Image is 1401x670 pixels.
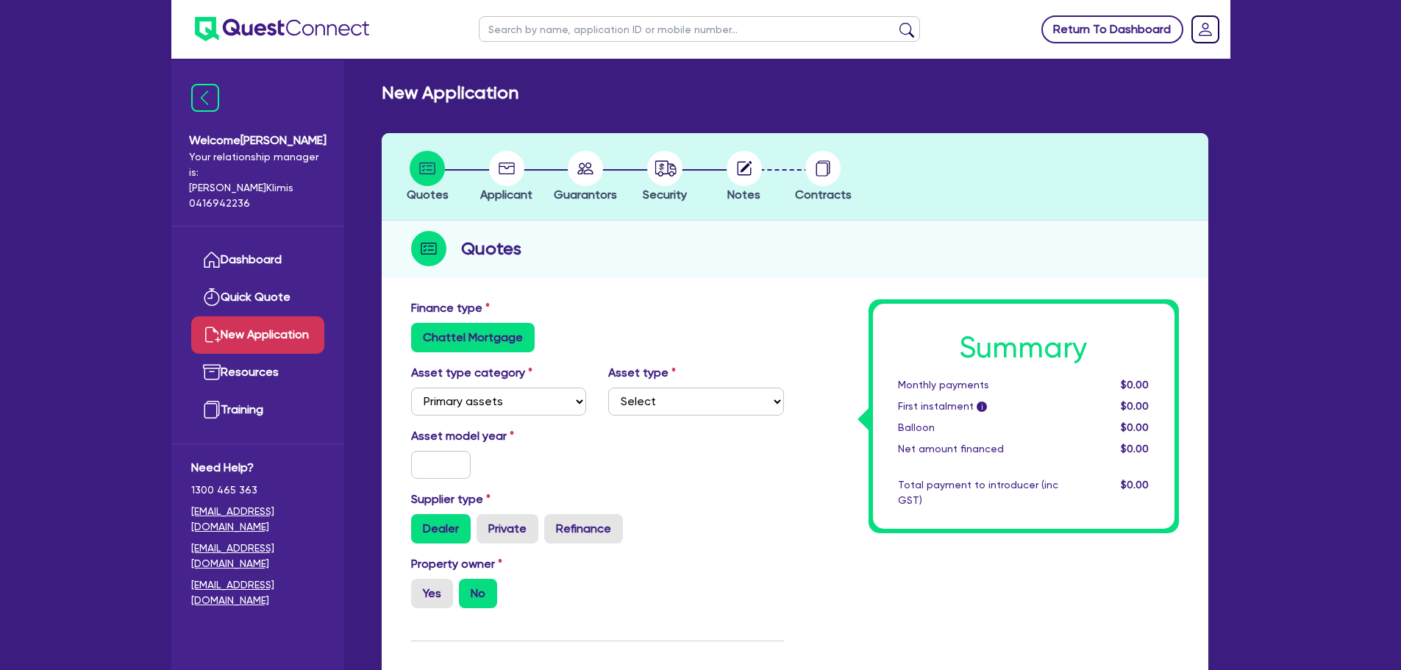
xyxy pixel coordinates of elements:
[191,354,324,391] a: Resources
[477,514,538,544] label: Private
[191,504,324,535] a: [EMAIL_ADDRESS][DOMAIN_NAME]
[887,477,1069,508] div: Total payment to introducer (inc GST)
[411,364,532,382] label: Asset type category
[643,188,687,202] span: Security
[382,82,518,104] h2: New Application
[191,84,219,112] img: icon-menu-close
[1121,421,1149,433] span: $0.00
[411,231,446,266] img: step-icon
[411,491,491,508] label: Supplier type
[203,363,221,381] img: resources
[887,399,1069,414] div: First instalment
[203,326,221,343] img: new-application
[411,299,490,317] label: Finance type
[191,459,324,477] span: Need Help?
[1186,10,1224,49] a: Dropdown toggle
[887,441,1069,457] div: Net amount financed
[400,427,598,445] label: Asset model year
[407,188,449,202] span: Quotes
[554,188,617,202] span: Guarantors
[727,188,760,202] span: Notes
[977,402,987,412] span: i
[195,17,369,41] img: quest-connect-logo-blue
[191,316,324,354] a: New Application
[191,482,324,498] span: 1300 465 363
[898,330,1149,366] h1: Summary
[191,391,324,429] a: Training
[1121,379,1149,391] span: $0.00
[1121,443,1149,455] span: $0.00
[1121,400,1149,412] span: $0.00
[459,579,497,608] label: No
[191,577,324,608] a: [EMAIL_ADDRESS][DOMAIN_NAME]
[1041,15,1183,43] a: Return To Dashboard
[191,241,324,279] a: Dashboard
[480,188,532,202] span: Applicant
[411,323,535,352] label: Chattel Mortgage
[203,288,221,306] img: quick-quote
[191,541,324,571] a: [EMAIL_ADDRESS][DOMAIN_NAME]
[608,364,676,382] label: Asset type
[189,132,327,149] span: Welcome [PERSON_NAME]
[411,579,453,608] label: Yes
[411,514,471,544] label: Dealer
[544,514,623,544] label: Refinance
[411,555,502,573] label: Property owner
[461,235,521,262] h2: Quotes
[795,188,852,202] span: Contracts
[887,377,1069,393] div: Monthly payments
[479,16,920,42] input: Search by name, application ID or mobile number...
[189,149,327,211] span: Your relationship manager is: [PERSON_NAME] Klimis 0416942236
[203,401,221,418] img: training
[191,279,324,316] a: Quick Quote
[887,420,1069,435] div: Balloon
[1121,479,1149,491] span: $0.00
